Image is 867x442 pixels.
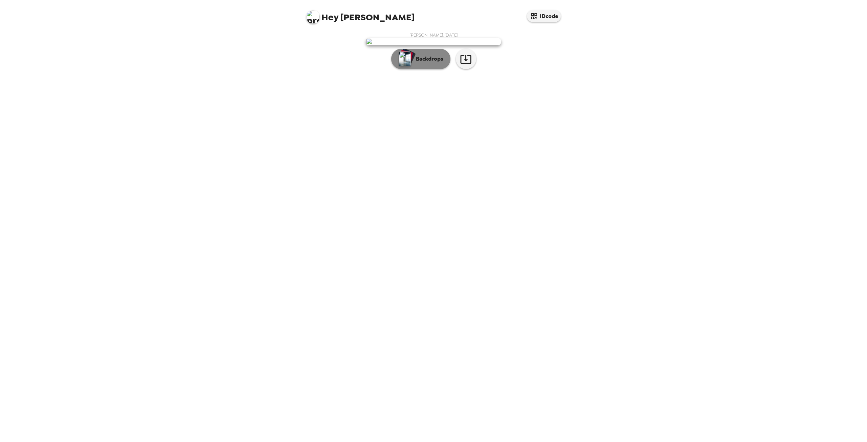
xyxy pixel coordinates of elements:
[306,10,320,24] img: profile pic
[321,11,338,23] span: Hey
[409,32,458,38] span: [PERSON_NAME] , [DATE]
[306,7,415,22] span: [PERSON_NAME]
[366,38,501,45] img: user
[527,10,561,22] button: IDcode
[391,49,450,69] button: Backdrops
[413,55,443,63] p: Backdrops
